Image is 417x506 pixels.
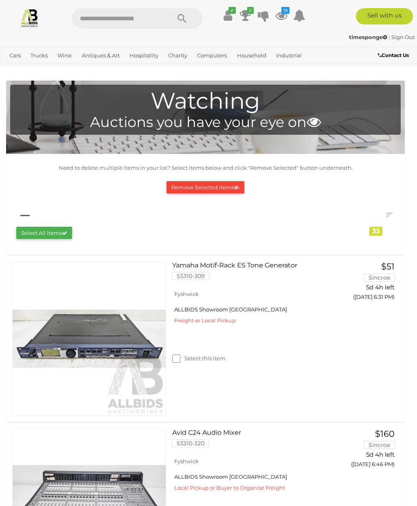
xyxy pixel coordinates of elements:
[13,262,166,415] img: 53310-309a.jpg
[281,7,290,14] i: 19
[66,62,90,76] a: Sports
[167,181,244,194] button: Remove Selected Items
[6,62,38,76] a: Jewellery
[162,8,202,28] button: Search
[275,8,288,23] a: 19
[178,429,332,453] a: Avid C24 Audio Mixer 53310-320
[178,262,332,286] a: Yamaha Motif-Rack ES Tone Generator 53310-309
[391,34,415,40] a: Sign Out
[349,34,387,40] strong: timesponge
[14,89,397,114] h1: Watching
[234,49,270,62] a: Household
[378,51,411,60] a: Contact Us
[79,49,123,62] a: Antiques & Art
[378,52,409,58] b: Contact Us
[27,49,51,62] a: Trucks
[10,163,401,173] p: Need to delete multiple items in your list? Select items below and click "Remove Selected" button...
[345,429,397,472] a: $160 Sincroe 5d 4h left ([DATE] 6:46 PM)
[273,49,305,62] a: Industrial
[194,49,230,62] a: Computers
[228,7,236,14] i: ✔
[93,62,158,76] a: [GEOGRAPHIC_DATA]
[388,34,390,40] span: |
[345,262,397,305] a: $51 Sincroe 5d 4h left ([DATE] 6:31 PM)
[375,429,395,439] span: $160
[41,62,63,76] a: Office
[239,8,252,23] a: 2
[126,49,162,62] a: Hospitality
[222,8,234,23] a: ✔
[16,227,72,239] button: Select All items
[165,49,191,62] a: Charity
[54,49,75,62] a: Wine
[369,227,382,236] div: 33
[247,7,254,14] i: 2
[6,49,24,62] a: Cars
[356,8,413,24] a: Sell with us
[14,114,397,130] h4: Auctions you have your eye on
[172,355,226,362] label: Select this item
[20,8,39,27] img: Allbids.com.au
[349,34,388,40] a: timesponge
[381,261,395,272] span: $51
